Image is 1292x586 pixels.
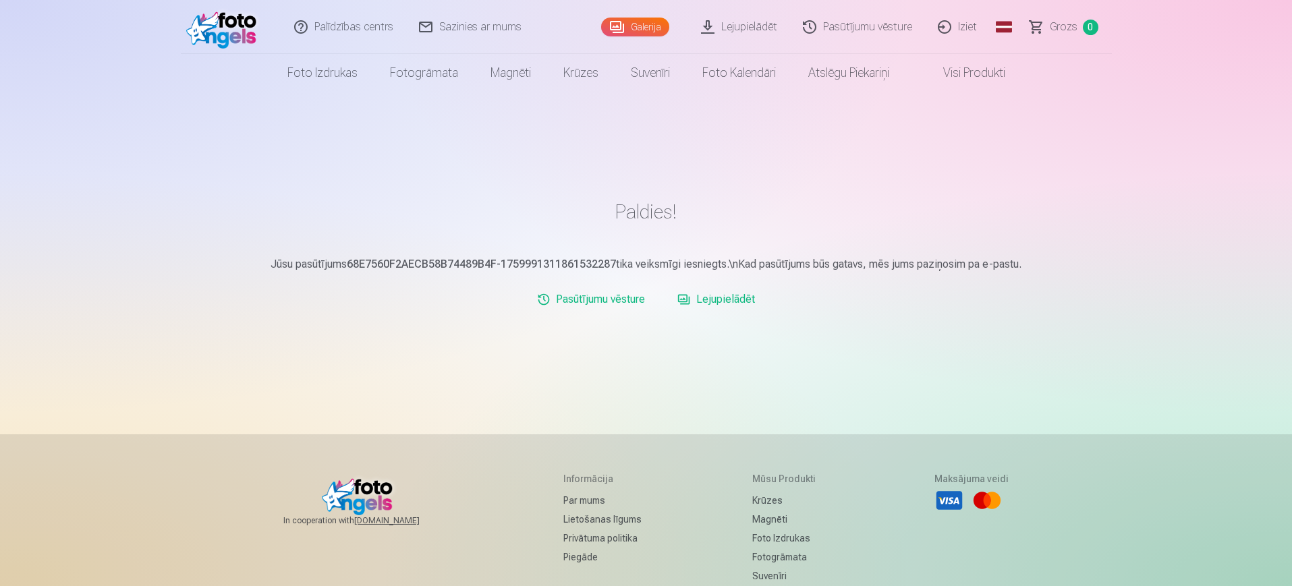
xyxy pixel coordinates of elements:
[615,54,686,92] a: Suvenīri
[752,472,823,486] h5: Mūsu produkti
[186,5,264,49] img: /fa1
[752,491,823,510] a: Krūzes
[752,529,823,548] a: Foto izdrukas
[563,529,642,548] a: Privātuma politika
[283,515,452,526] span: In cooperation with
[972,486,1002,515] li: Mastercard
[792,54,905,92] a: Atslēgu piekariņi
[752,566,823,585] a: Suvenīri
[563,472,642,486] h5: Informācija
[1050,19,1077,35] span: Grozs
[354,515,452,526] a: [DOMAIN_NAME]
[934,486,964,515] li: Visa
[271,54,374,92] a: Foto izdrukas
[686,54,792,92] a: Foto kalendāri
[601,18,669,36] a: Galerija
[752,510,823,529] a: Magnēti
[563,510,642,529] a: Lietošanas līgums
[374,54,474,92] a: Fotogrāmata
[347,258,616,270] b: 68E7560F2AECB58B74489B4F-1759991311861532287
[672,286,760,313] a: Lejupielādēt
[532,286,650,313] a: Pasūtījumu vēsture
[934,472,1009,486] h5: Maksājuma veidi
[752,548,823,566] a: Fotogrāmata
[1083,20,1098,35] span: 0
[905,54,1021,92] a: Visi produkti
[547,54,615,92] a: Krūzes
[474,54,547,92] a: Magnēti
[252,200,1040,224] h1: Paldies!
[563,491,642,510] a: Par mums
[563,548,642,566] a: Piegāde
[252,256,1040,272] p: Jūsu pasūtījums tika veiksmīgi iesniegts.\nKad pasūtījums būs gatavs, mēs jums paziņosim pa e-pastu.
